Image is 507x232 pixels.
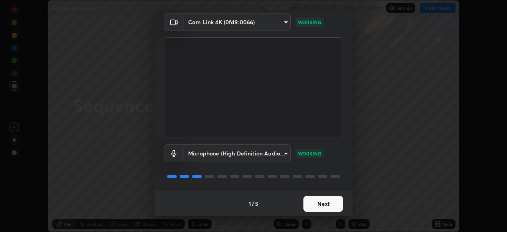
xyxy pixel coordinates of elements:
button: Next [303,196,343,212]
p: WORKING [298,19,321,26]
h4: 5 [255,199,258,208]
div: Cam Link 4K (0fd9:0066) [183,144,291,162]
div: Cam Link 4K (0fd9:0066) [183,13,291,31]
h4: / [252,199,254,208]
h4: 1 [249,199,251,208]
p: WORKING [298,150,321,157]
